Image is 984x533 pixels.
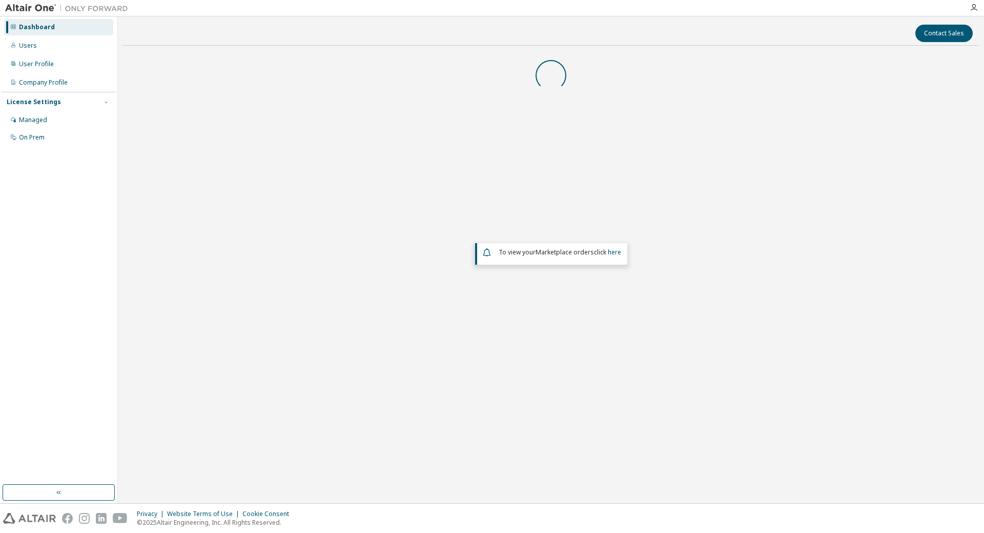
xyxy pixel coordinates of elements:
p: © 2025 Altair Engineering, Inc. All Rights Reserved. [137,518,295,527]
div: Dashboard [19,23,55,31]
img: facebook.svg [62,513,73,524]
div: Company Profile [19,78,68,87]
img: Altair One [5,3,133,13]
em: Marketplace orders [536,248,594,256]
div: Website Terms of Use [167,510,242,518]
div: On Prem [19,133,45,142]
div: Cookie Consent [242,510,295,518]
span: To view your click [499,248,621,256]
img: linkedin.svg [96,513,107,524]
img: youtube.svg [113,513,128,524]
div: License Settings [7,98,61,106]
button: Contact Sales [915,25,973,42]
img: instagram.svg [79,513,90,524]
div: User Profile [19,60,54,68]
div: Managed [19,116,47,124]
img: altair_logo.svg [3,513,56,524]
a: here [608,248,621,256]
div: Users [19,42,37,50]
div: Privacy [137,510,167,518]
